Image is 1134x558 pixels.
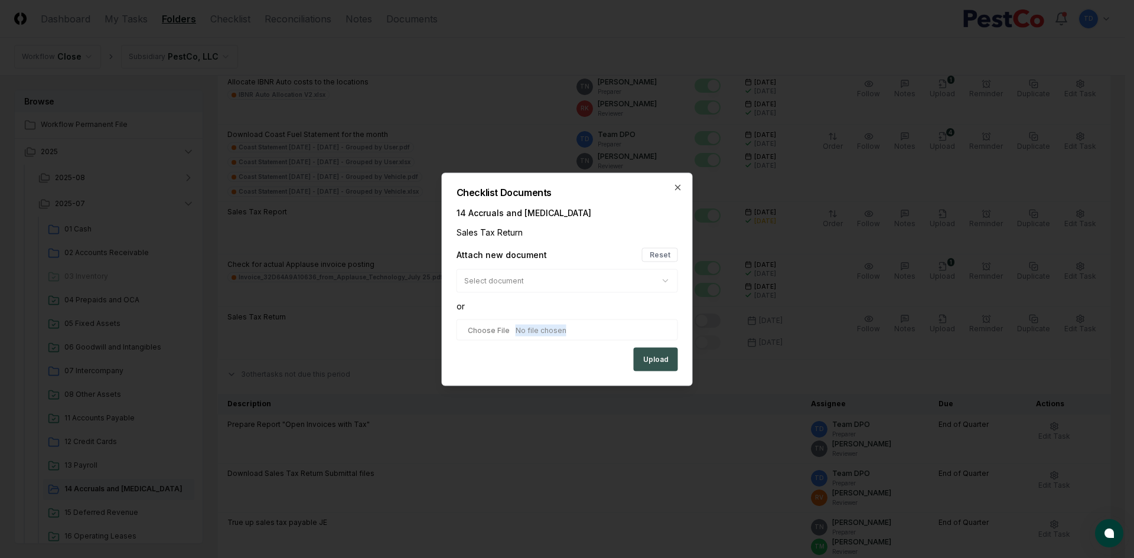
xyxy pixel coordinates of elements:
button: Upload [634,347,678,371]
div: or [457,299,678,312]
div: 14 Accruals and [MEDICAL_DATA] [457,206,678,218]
div: Sales Tax Return [457,226,678,238]
h2: Checklist Documents [457,187,678,197]
button: Reset [642,247,678,262]
div: Attach new document [457,249,547,261]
